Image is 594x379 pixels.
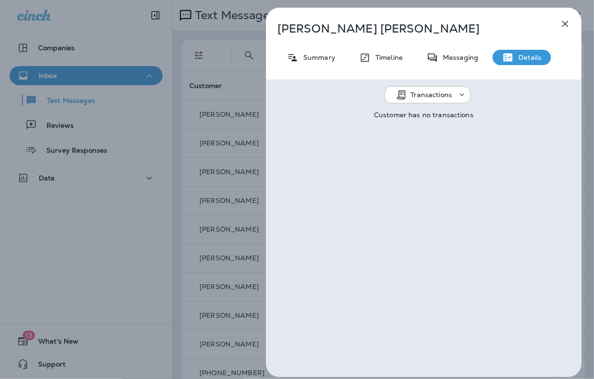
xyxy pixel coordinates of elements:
p: Timeline [371,54,403,61]
p: Transactions [411,91,452,99]
p: Details [514,54,541,61]
p: [PERSON_NAME] [PERSON_NAME] [277,22,539,35]
p: Messaging [438,54,478,61]
p: Summary [298,54,335,61]
p: Customer has no transactions [374,111,473,119]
